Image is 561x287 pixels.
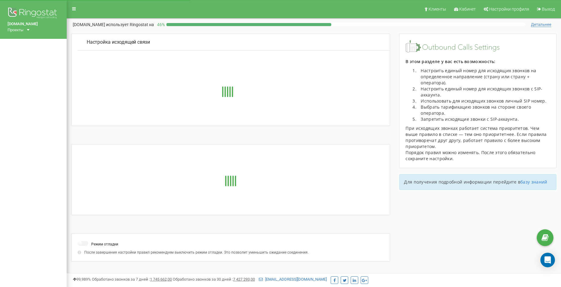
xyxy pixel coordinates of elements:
[531,22,551,27] span: Детальнее
[418,104,550,116] li: Выбрать тарификацию звонков на стороне своего оператора.
[418,116,550,122] li: Запретить исходящие звонки с SIP-аккаунта.
[540,253,555,267] div: Open Intercom Messenger
[418,68,550,86] li: Настроить единый номер для исходящих звонков на определенное направление (страну или страну + опе...
[429,7,446,12] span: Клиенты
[459,7,476,12] span: Кабинет
[520,179,547,185] a: базу знаний
[406,150,550,162] div: Порядок правил можно изменять. После этого обязательно сохраните настройки.
[8,21,59,27] a: [DOMAIN_NAME]
[418,98,550,104] li: Использовать для исходящих звонков личный SIP номер.
[87,39,381,46] p: Настройка исходящей связи
[73,22,154,28] p: [DOMAIN_NAME]
[406,40,499,52] img: image
[404,179,552,185] p: Для получения подробной информации перейдите в
[73,277,91,282] span: 99,989%
[106,22,154,27] span: использует Ringostat на
[418,86,550,98] li: Настроить единый номер для исходящих звонков с SIP-аккаунта.
[92,277,172,282] span: Обработано звонков за 7 дней :
[8,6,59,21] img: Ringostat logo
[233,277,255,282] u: 7 427 293,00
[406,59,550,65] p: В этом разделе у вас есть возможность:
[406,125,550,150] div: При исходящих звонках работает система приоритетов. Чем выше правило в списке — тем оно приоритет...
[173,277,255,282] span: Обработано звонков за 30 дней :
[542,7,555,12] span: Выход
[154,22,166,28] p: 46 %
[489,7,529,12] span: Настройки профиля
[84,250,309,255] span: После завершения настройки правил рекомендуем выключить режим отладки. Это позволит уменьшить ожи...
[150,277,172,282] u: 1 745 662,00
[91,242,118,246] span: Режим отладки
[8,27,23,33] div: Проекты
[259,277,327,282] a: [EMAIL_ADDRESS][DOMAIN_NAME]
